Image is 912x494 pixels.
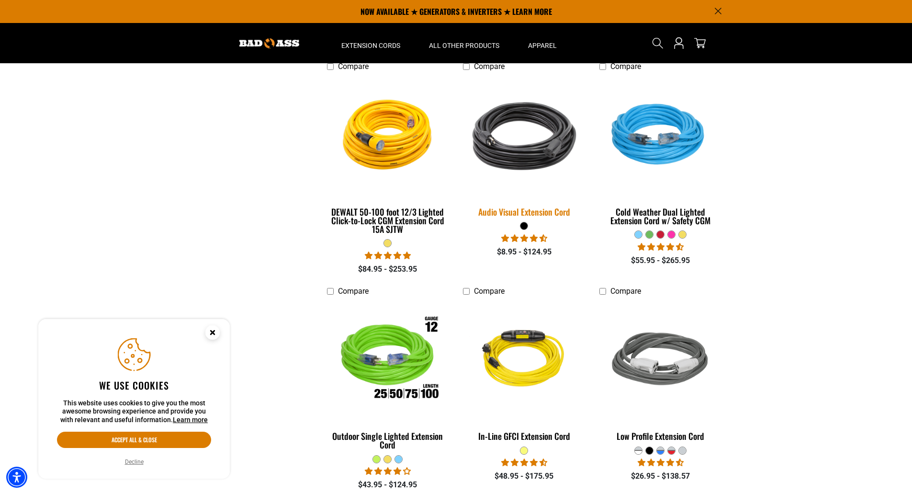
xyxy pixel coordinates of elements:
[600,80,721,191] img: Light Blue
[650,35,665,51] summary: Search
[239,38,299,48] img: Bad Ass Extension Cords
[327,432,449,449] div: Outdoor Single Lighted Extension Cord
[600,305,721,415] img: grey & white
[327,305,448,415] img: Outdoor Single Lighted Extension Cord
[463,432,585,440] div: In-Line GFCI Extension Cord
[599,432,721,440] div: Low Profile Extension Cord
[501,234,547,243] span: 4.68 stars
[327,80,448,191] img: DEWALT 50-100 foot 12/3 Lighted Click-to-Lock CGM Extension Cord 15A SJTW
[599,255,721,266] div: $55.95 - $265.95
[365,251,411,260] span: 4.84 stars
[327,264,449,275] div: $84.95 - $253.95
[463,207,585,216] div: Audio Visual Extension Cord
[464,305,585,415] img: Yellow
[671,23,687,63] a: Open this option
[327,23,415,63] summary: Extension Cords
[638,458,684,467] span: 4.50 stars
[692,37,708,49] a: cart
[528,41,557,50] span: Apparel
[365,467,411,476] span: 3.88 stars
[57,399,211,425] p: This website uses cookies to give you the most awesome browsing experience and provide you with r...
[6,467,27,488] div: Accessibility Menu
[599,471,721,482] div: $26.95 - $138.57
[429,41,499,50] span: All Other Products
[122,457,146,467] button: Decline
[463,246,585,258] div: $8.95 - $124.95
[474,287,505,296] span: Compare
[599,207,721,225] div: Cold Weather Dual Lighted Extension Cord w/ Safety CGM
[463,471,585,482] div: $48.95 - $175.95
[514,23,571,63] summary: Apparel
[610,62,641,71] span: Compare
[341,41,400,50] span: Extension Cords
[474,62,505,71] span: Compare
[638,242,684,252] span: 4.61 stars
[338,62,369,71] span: Compare
[463,300,585,446] a: Yellow In-Line GFCI Extension Cord
[57,432,211,448] button: Accept all & close
[338,287,369,296] span: Compare
[327,76,449,239] a: DEWALT 50-100 foot 12/3 Lighted Click-to-Lock CGM Extension Cord 15A SJTW DEWALT 50-100 foot 12/3...
[327,207,449,233] div: DEWALT 50-100 foot 12/3 Lighted Click-to-Lock CGM Extension Cord 15A SJTW
[501,458,547,467] span: 4.62 stars
[610,287,641,296] span: Compare
[457,75,591,197] img: black
[173,416,208,424] a: This website uses cookies to give you the most awesome browsing experience and provide you with r...
[599,76,721,230] a: Light Blue Cold Weather Dual Lighted Extension Cord w/ Safety CGM
[599,300,721,446] a: grey & white Low Profile Extension Cord
[38,319,230,479] aside: Cookie Consent
[195,319,230,349] button: Close this option
[327,479,449,491] div: $43.95 - $124.95
[327,300,449,455] a: Outdoor Single Lighted Extension Cord Outdoor Single Lighted Extension Cord
[57,379,211,391] h2: We use cookies
[463,76,585,222] a: black Audio Visual Extension Cord
[415,23,514,63] summary: All Other Products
